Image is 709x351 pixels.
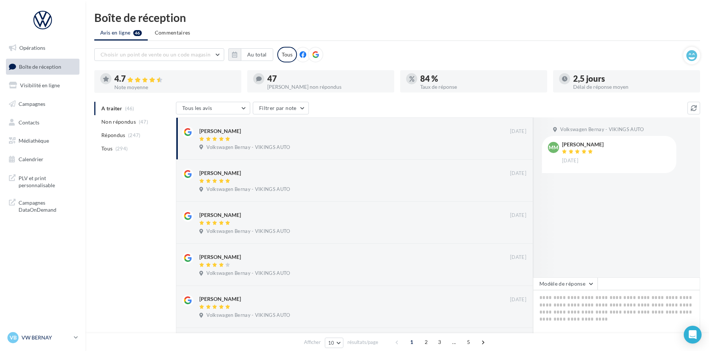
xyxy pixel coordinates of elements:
div: Boîte de réception [94,12,700,23]
div: [PERSON_NAME] [199,211,241,219]
span: 10 [328,340,334,346]
span: Tous [101,145,112,152]
span: Non répondus [101,118,136,126]
span: [DATE] [510,254,526,261]
span: (247) [128,132,141,138]
span: Contacts [19,119,39,125]
span: résultats/page [347,339,378,346]
button: Tous les avis [176,102,250,114]
span: Campagnes DataOnDemand [19,198,76,214]
div: [PERSON_NAME] [199,127,241,135]
span: (47) [139,119,148,125]
a: PLV et print personnalisable [4,170,81,192]
p: VW BERNAY [22,334,71,341]
span: PLV et print personnalisable [19,173,76,189]
div: [PERSON_NAME] [199,295,241,303]
a: Calendrier [4,152,81,167]
a: Contacts [4,115,81,130]
a: Visibilité en ligne [4,78,81,93]
span: 5 [463,336,474,348]
span: Boîte de réception [19,63,61,69]
span: Campagnes [19,101,45,107]
span: Volkswagen Bernay - VIKINGS AUTO [206,186,290,193]
span: Afficher [304,339,321,346]
button: Au total [241,48,273,61]
button: 10 [325,338,344,348]
div: [PERSON_NAME] [199,253,241,261]
span: 3 [434,336,445,348]
span: Volkswagen Bernay - VIKINGS AUTO [206,270,290,277]
div: [PERSON_NAME] non répondus [267,84,388,90]
span: (294) [115,146,128,152]
div: [PERSON_NAME] [199,169,241,177]
span: Volkswagen Bernay - VIKINGS AUTO [206,144,290,151]
div: Note moyenne [114,85,235,90]
span: Répondus [101,131,125,139]
div: 2,5 jours [573,75,694,83]
div: Taux de réponse [420,84,541,90]
button: Modèle de réponse [533,277,598,290]
div: Tous [277,47,297,62]
a: Opérations [4,40,81,56]
span: Tous les avis [182,105,212,111]
div: Open Intercom Messenger [684,326,702,344]
span: Commentaires [155,29,190,36]
button: Filtrer par note [253,102,309,114]
span: Volkswagen Bernay - VIKINGS AUTO [560,126,644,133]
span: 1 [406,336,418,348]
span: MM [549,144,558,151]
span: 2 [420,336,432,348]
div: 84 % [420,75,541,83]
button: Au total [228,48,273,61]
a: Campagnes DataOnDemand [4,195,81,217]
span: Visibilité en ligne [20,82,60,88]
div: 47 [267,75,388,83]
button: Choisir un point de vente ou un code magasin [94,48,224,61]
span: [DATE] [510,170,526,177]
span: Calendrier [19,156,43,162]
span: Volkswagen Bernay - VIKINGS AUTO [206,312,290,319]
span: [DATE] [562,157,578,164]
a: Campagnes [4,96,81,112]
span: Choisir un point de vente ou un code magasin [101,51,210,58]
span: [DATE] [510,296,526,303]
span: [DATE] [510,128,526,135]
div: 4.7 [114,75,235,83]
div: Délai de réponse moyen [573,84,694,90]
a: VB VW BERNAY [6,331,79,345]
a: Médiathèque [4,133,81,149]
a: Boîte de réception [4,59,81,75]
span: Médiathèque [19,137,49,144]
div: [PERSON_NAME] [562,142,604,147]
span: Volkswagen Bernay - VIKINGS AUTO [206,228,290,235]
span: [DATE] [510,212,526,219]
span: Opérations [19,45,45,51]
span: VB [10,334,17,341]
span: ... [448,336,460,348]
